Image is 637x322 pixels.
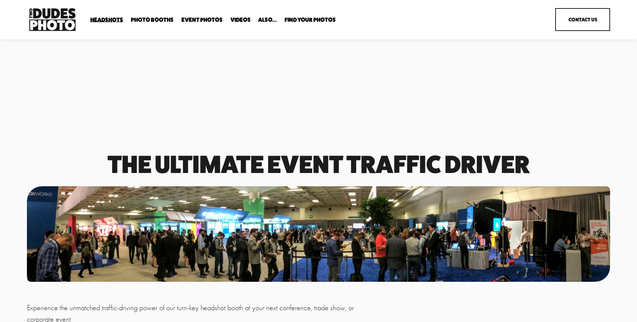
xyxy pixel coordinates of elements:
[27,6,78,33] img: Two Dudes Photo | Headshots, Portraits &amp; Photo Booths
[285,17,336,23] span: Find Your Photos
[258,16,277,23] a: folder dropdown
[131,16,174,23] a: folder dropdown
[230,16,251,23] a: Videos
[131,17,174,23] span: Photo Booths
[90,17,123,23] span: Headshots
[258,17,277,23] span: Also...
[27,153,610,176] h1: The Ultimate event traffic driver
[555,8,610,31] a: Contact Us
[285,16,336,23] a: folder dropdown
[181,16,223,23] a: Event Photos
[90,16,123,23] a: folder dropdown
